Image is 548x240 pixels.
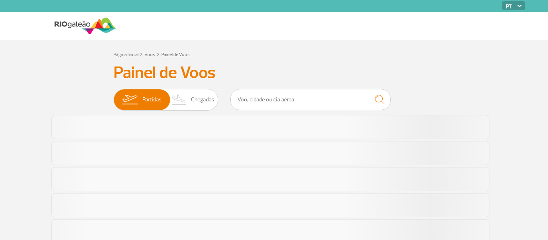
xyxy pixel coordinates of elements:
[157,49,160,58] a: >
[114,63,434,83] h3: Painel de Voos
[230,89,391,110] input: Voo, cidade ou cia aérea
[140,49,143,58] a: >
[191,89,214,110] span: Chegadas
[161,52,190,58] a: Painel de Voos
[167,89,191,110] img: slider-desembarque
[144,52,155,58] a: Voos
[142,89,162,110] span: Partidas
[117,89,142,110] img: slider-embarque
[114,52,138,58] a: Página Inicial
